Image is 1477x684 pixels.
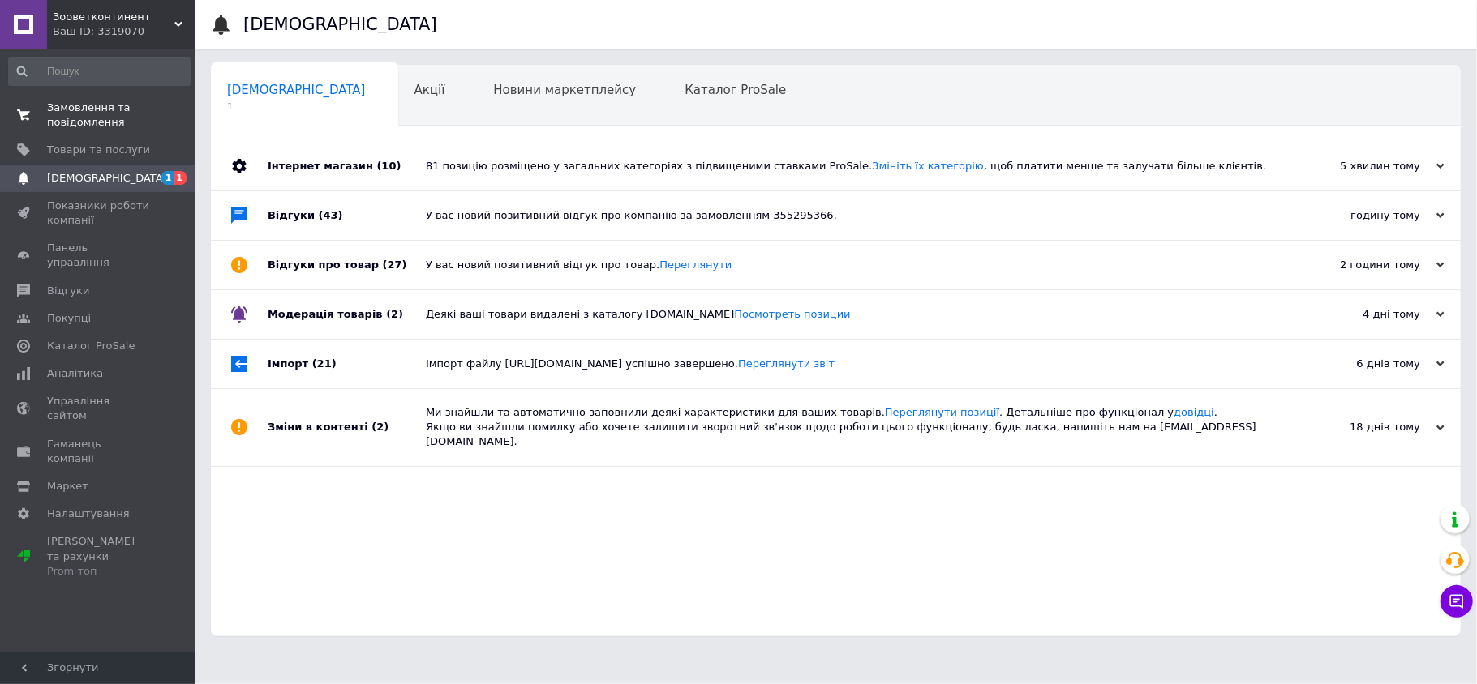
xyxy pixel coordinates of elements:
span: (27) [383,259,407,271]
span: 1 [174,171,187,185]
span: Покупці [47,311,91,326]
div: Відгуки [268,191,426,240]
span: (2) [371,421,389,433]
a: Змініть їх категорію [872,160,984,172]
h1: [DEMOGRAPHIC_DATA] [243,15,437,34]
div: Ваш ID: 3319070 [53,24,195,39]
span: [PERSON_NAME] та рахунки [47,534,150,579]
span: 1 [161,171,174,185]
div: У вас новий позитивний відгук про товар. [426,258,1282,272]
span: (2) [386,308,403,320]
span: Акції [414,83,445,97]
div: 81 позицію розміщено у загальних категоріях з підвищеними ставками ProSale. , щоб платити менше т... [426,159,1282,173]
span: Показники роботи компанії [47,199,150,228]
span: (10) [376,160,401,172]
input: Пошук [8,57,191,86]
span: Зооветконтинент [53,10,174,24]
div: 18 днів тому [1282,420,1445,434]
span: [DEMOGRAPHIC_DATA] [47,171,167,186]
span: Гаманець компанії [47,437,150,466]
span: Каталог ProSale [685,83,786,97]
span: Панель управління [47,241,150,270]
div: 4 дні тому [1282,307,1445,322]
a: Переглянути звіт [738,357,835,370]
div: У вас новий позитивний відгук про компанію за замовленням 355295366. [426,208,1282,223]
div: Модерація товарів [268,290,426,339]
span: Товари та послуги [47,143,150,157]
span: Аналітика [47,366,103,381]
span: Маркет [47,479,88,494]
span: (21) [312,357,337,370]
span: Відгуки [47,284,89,298]
a: Переглянути [659,259,732,271]
div: 5 хвилин тому [1282,159,1445,173]
div: 6 днів тому [1282,357,1445,371]
div: Інтернет магазин [268,142,426,190]
div: годину тому [1282,208,1445,223]
span: Налаштування [47,507,130,521]
span: [DEMOGRAPHIC_DATA] [227,83,366,97]
span: (43) [319,209,343,221]
div: Prom топ [47,564,150,579]
button: Чат з покупцем [1441,585,1473,618]
div: Імпорт [268,340,426,388]
div: Відгуки про товар [268,241,426,289]
div: Зміни в контенті [268,389,426,466]
div: 2 години тому [1282,258,1445,272]
div: Деякі ваші товари видалені з каталогу [DOMAIN_NAME] [426,307,1282,322]
span: Каталог ProSale [47,339,135,353]
div: Імпорт файлу [URL][DOMAIN_NAME] успішно завершено. [426,357,1282,371]
a: Переглянути позиції [885,406,999,418]
span: 1 [227,100,366,113]
a: Посмотреть позиции [734,308,850,320]
span: Управління сайтом [47,394,150,423]
span: Новини маркетплейсу [493,83,636,97]
span: Замовлення та повідомлення [47,100,150,130]
a: довідці [1174,406,1214,418]
div: Ми знайшли та автоматично заповнили деякі характеристики для ваших товарів. . Детальніше про функ... [426,405,1282,450]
